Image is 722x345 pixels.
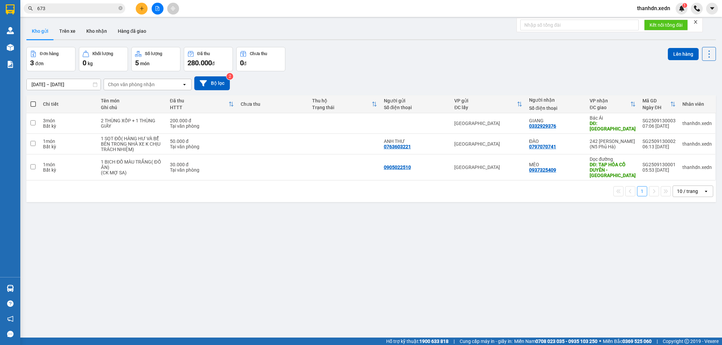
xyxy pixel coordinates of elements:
span: copyright [684,339,689,344]
span: đơn [35,61,44,66]
span: ⚪️ [599,340,601,343]
span: question-circle [7,300,14,307]
button: caret-down [706,3,718,15]
div: MÈO [529,162,583,167]
span: 5 [135,59,139,67]
div: 10 / trang [677,188,698,195]
div: ĐÀO [529,139,583,144]
span: close-circle [118,5,123,12]
button: Chưa thu0đ [236,47,285,71]
div: Bất kỳ [43,144,94,149]
span: close [693,20,698,24]
div: SG2509130003 [642,118,676,123]
div: 200.000 đ [170,118,234,123]
div: Thu hộ [312,98,371,103]
span: Cung cấp máy in - giấy in: [460,338,512,345]
sup: 1 [682,3,687,8]
div: (CK MỢ SA) [101,170,163,175]
div: DĐ: CHỢ BÁC ÁI [590,121,636,131]
div: ĐC giao [590,105,630,110]
svg: open [182,82,187,87]
div: Tại văn phòng [170,167,234,173]
img: icon-new-feature [679,5,685,11]
div: ANH THƯ [384,139,448,144]
div: 1 món [43,139,94,144]
div: 3 món [43,118,94,123]
div: 0905022510 [384,165,411,170]
span: kg [88,61,93,66]
div: 1 SỌT ĐỒ( HÀNG HƯ VÀ BỂ BÊN TRONG NHÀ XE K CHỊU TRÁCH NHIỆM) [101,136,163,152]
button: Kho gửi [26,23,54,39]
div: Ghi chú [101,105,163,110]
div: Tại văn phòng [170,123,234,129]
div: thanhdn.xedn [682,121,712,126]
div: Người gửi [384,98,448,103]
button: aim [167,3,179,15]
div: Tại văn phòng [170,144,234,149]
span: Hỗ trợ kỹ thuật: [386,338,448,345]
span: | [657,338,658,345]
span: thanhdn.xedn [632,4,676,13]
span: caret-down [709,5,715,11]
span: 0 [240,59,244,67]
button: plus [136,3,148,15]
div: 0937325409 [529,167,556,173]
div: Bác Ái [590,115,636,121]
th: Toggle SortBy [309,95,380,113]
div: Số điện thoại [529,105,583,111]
div: 1 món [43,162,94,167]
img: solution-icon [7,61,14,68]
strong: 0369 525 060 [622,339,652,344]
sup: 2 [226,73,233,80]
div: Nhân viên [682,101,712,107]
span: search [28,6,33,11]
input: Nhập số tổng đài [520,20,639,30]
div: Dọc đường [590,156,636,162]
div: Chưa thu [241,101,305,107]
div: ĐC lấy [454,105,517,110]
th: Toggle SortBy [167,95,237,113]
span: message [7,331,14,337]
input: Tìm tên, số ĐT hoặc mã đơn [37,5,117,12]
div: VP nhận [590,98,630,103]
div: DĐ: TẠP HÓA CÔ DUYÊN - TÂN MỸ [590,162,636,178]
div: Mã GD [642,98,670,103]
span: 280.000 [188,59,212,67]
th: Toggle SortBy [639,95,679,113]
span: | [454,338,455,345]
span: Miền Bắc [603,338,652,345]
span: aim [171,6,175,11]
div: VP gửi [454,98,517,103]
div: 0797070741 [529,144,556,149]
img: phone-icon [694,5,700,11]
img: warehouse-icon [7,27,14,34]
span: notification [7,316,14,322]
div: Chưa thu [250,51,267,56]
div: Đơn hàng [40,51,59,56]
div: Bất kỳ [43,123,94,129]
div: thanhdn.xedn [682,141,712,147]
button: Bộ lọc [194,76,230,90]
button: file-add [152,3,163,15]
div: Khối lượng [92,51,113,56]
div: 0763603221 [384,144,411,149]
button: Lên hàng [668,48,699,60]
button: Khối lượng0kg [79,47,128,71]
div: thanhdn.xedn [682,165,712,170]
button: Số lượng5món [131,47,180,71]
div: SG2509130001 [642,162,676,167]
div: Chọn văn phòng nhận [108,81,155,88]
span: đ [244,61,246,66]
span: close-circle [118,6,123,10]
div: Số điện thoại [384,105,448,110]
span: Kết nối tổng đài [650,21,682,29]
span: đ [212,61,215,66]
div: Tên món [101,98,163,103]
div: 242 [PERSON_NAME] (N5 Phủ Hà) [590,139,636,149]
button: Trên xe [54,23,81,39]
strong: 0708 023 035 - 0935 103 250 [535,339,597,344]
div: 2 THÙNG XỐP + 1 THÙNG GIẤY [101,118,163,129]
div: Đã thu [197,51,210,56]
div: 1 BỊCH ĐỒ MÀU TRẮNG( ĐỒ ĂN) [101,159,163,170]
svg: open [703,189,709,194]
